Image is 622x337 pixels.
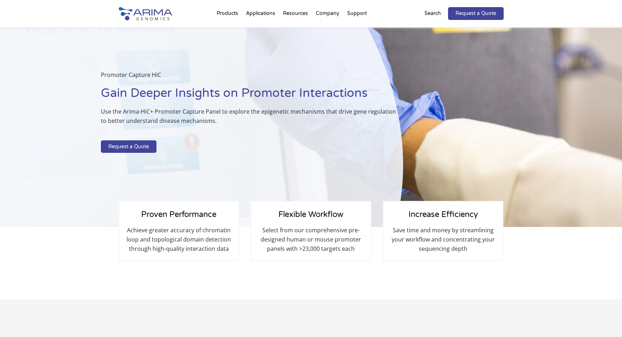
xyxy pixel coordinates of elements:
[278,210,343,219] span: Flexible Workflow
[141,210,216,219] span: Proven Performance
[425,9,441,18] p: Search
[448,7,504,20] a: Request a Quote
[101,107,396,131] p: Use the Arima-HiC+ Promoter Capture Panel to explore the epigenetic mechanisms that drive gene re...
[101,70,396,85] p: Promoter Capture HiC
[391,225,495,253] p: Save time and money by streamlining your workflow and concentrating your sequencing depth
[127,225,231,253] p: Achieve greater accuracy of chromatin loop and topological domain detection through high-quality ...
[408,210,478,219] span: Increase Efficiency
[101,140,156,153] a: Request a Quote
[258,225,363,253] p: Select from our comprehensive pre-designed human or mouse promoter panels with >23,000 targets each
[101,85,396,107] h1: Gain Deeper Insights on Promoter Interactions
[119,7,172,20] img: Arima-Genomics-logo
